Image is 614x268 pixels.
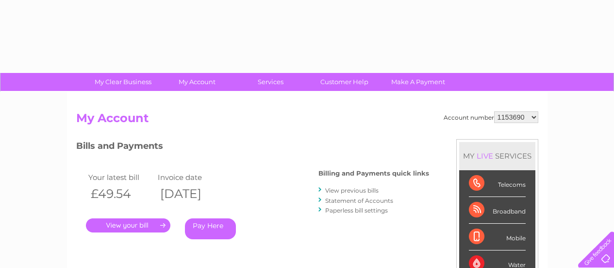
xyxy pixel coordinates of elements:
h2: My Account [76,111,538,130]
a: Statement of Accounts [325,197,393,204]
a: . [86,218,170,232]
a: Customer Help [304,73,384,91]
h4: Billing and Payments quick links [318,170,429,177]
h3: Bills and Payments [76,139,429,156]
td: Your latest bill [86,171,156,184]
a: Make A Payment [378,73,458,91]
div: LIVE [475,151,495,161]
th: [DATE] [155,184,225,204]
a: Services [231,73,311,91]
a: Paperless bill settings [325,207,388,214]
a: View previous bills [325,187,379,194]
div: Telecoms [469,170,526,197]
a: Pay Here [185,218,236,239]
div: Mobile [469,224,526,250]
div: Broadband [469,197,526,224]
a: My Clear Business [83,73,163,91]
a: My Account [157,73,237,91]
th: £49.54 [86,184,156,204]
div: MY SERVICES [459,142,535,170]
td: Invoice date [155,171,225,184]
div: Account number [444,111,538,123]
